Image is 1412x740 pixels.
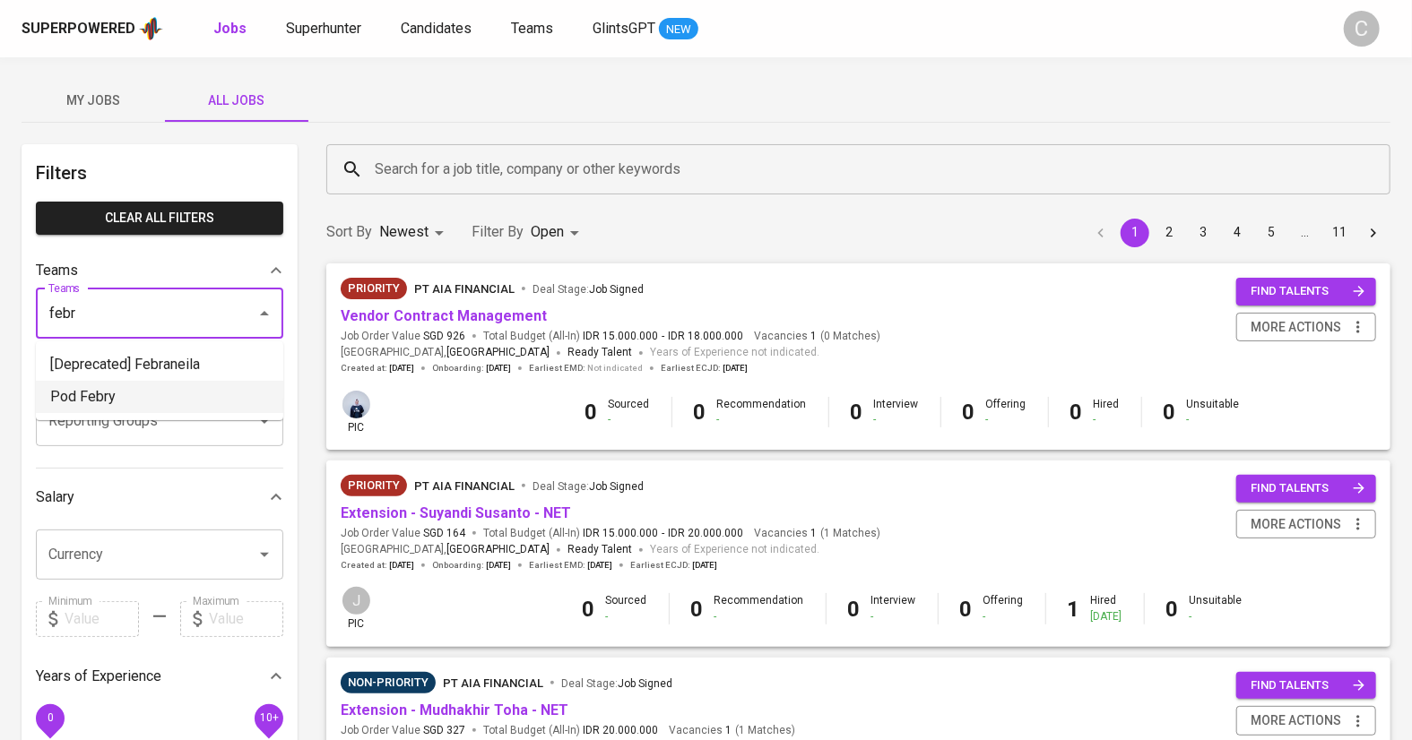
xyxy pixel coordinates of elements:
a: Teams [511,18,557,40]
div: New Job received from Demand Team [341,278,407,299]
span: more actions [1251,513,1341,536]
p: Filter By [472,221,524,243]
span: Non-Priority [341,674,436,692]
span: [GEOGRAPHIC_DATA] , [341,541,550,559]
div: Open [531,216,585,249]
div: - [606,609,647,624]
div: pic [341,585,372,632]
div: - [874,412,919,427]
a: Jobs [213,18,250,40]
span: [DATE] [723,362,748,374]
span: Job Order Value [341,526,465,541]
span: [GEOGRAPHIC_DATA] [446,344,550,362]
div: Unsuitable [1187,397,1240,427]
button: Clear All filters [36,202,283,235]
button: page 1 [1121,219,1149,247]
button: Go to page 2 [1155,219,1183,247]
b: 0 [583,597,595,622]
span: PT AIA FINANCIAL [414,282,515,296]
b: 0 [960,597,973,622]
div: Recommendation [715,593,804,624]
a: GlintsGPT NEW [593,18,698,40]
span: Created at : [341,362,414,374]
span: Ready Talent [567,543,632,555]
div: Hired [1094,397,1120,427]
b: 1 [1068,597,1080,622]
span: - [662,526,664,541]
a: Vendor Contract Management [341,307,547,324]
span: 1 [723,723,732,738]
div: pic [341,389,372,435]
span: Vacancies ( 0 Matches ) [754,329,880,344]
span: Open [531,223,564,240]
span: SGD 926 [423,329,465,344]
span: Deal Stage : [561,677,672,690]
button: more actions [1236,706,1376,736]
span: IDR 15.000.000 [583,526,658,541]
b: 0 [691,597,704,622]
b: 0 [694,400,706,425]
span: Years of Experience not indicated. [650,541,819,559]
span: [DATE] [389,559,414,572]
span: 0 [47,711,53,724]
div: [DATE] [1091,609,1122,624]
button: Go to next page [1359,219,1388,247]
span: more actions [1251,316,1341,339]
b: 0 [1164,400,1176,425]
span: Earliest EMD : [529,559,612,572]
span: Not indicated [587,362,643,374]
span: Onboarding : [432,362,511,374]
button: Go to page 3 [1189,219,1217,247]
span: - [662,329,664,344]
div: Interview [874,397,919,427]
button: Close [252,301,277,326]
div: Sourced [606,593,647,624]
p: Years of Experience [36,666,161,687]
button: find talents [1236,278,1376,305]
input: Value [209,601,283,637]
div: - [983,609,1024,624]
nav: pagination navigation [1084,219,1390,247]
span: 1 [808,526,817,541]
span: Vacancies ( 1 Matches ) [669,723,795,738]
p: Newest [379,221,429,243]
button: find talents [1236,475,1376,503]
span: Onboarding : [432,559,511,572]
div: Newest [379,216,450,249]
a: Candidates [401,18,475,40]
div: - [715,609,804,624]
div: - [1094,412,1120,427]
li: Pod Febry [36,381,283,413]
div: extension [341,672,436,693]
p: Salary [36,486,74,508]
div: Unsuitable [1190,593,1243,624]
span: PT AIA FINANCIAL [443,676,543,690]
div: - [1190,609,1243,624]
p: Sort By [326,221,372,243]
span: 1 [808,329,817,344]
span: Teams [511,20,553,37]
b: 0 [1166,597,1179,622]
span: Created at : [341,559,414,572]
b: Jobs [213,20,247,37]
div: Superpowered [22,19,135,39]
span: Total Budget (All-In) [483,526,743,541]
span: Job Order Value [341,723,465,738]
span: find talents [1251,675,1365,696]
div: Teams [36,253,283,288]
div: … [1291,223,1320,241]
span: Total Budget (All-In) [483,329,743,344]
span: Job Signed [618,677,672,690]
div: Sourced [609,397,650,427]
div: Hired [1091,593,1122,624]
div: Years of Experience [36,658,283,694]
span: Earliest ECJD : [661,362,748,374]
img: annisa@glints.com [342,391,370,418]
li: [Deprecated] Febraneila [36,348,283,381]
div: - [986,412,1027,427]
button: more actions [1236,510,1376,539]
div: Offering [983,593,1024,624]
span: Clear All filters [50,207,269,229]
p: Teams [36,260,78,281]
span: [DATE] [486,559,511,572]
